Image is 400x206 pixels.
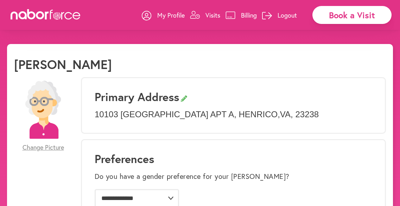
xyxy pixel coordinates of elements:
p: Visits [205,11,220,19]
p: Billing [241,11,257,19]
a: My Profile [142,5,185,26]
div: Book a Visit [312,6,392,24]
p: 10103 [GEOGRAPHIC_DATA] APT A , HENRICO , VA , 23238 [95,110,372,120]
a: Visits [190,5,220,26]
img: efc20bcf08b0dac87679abea64c1faab.png [14,81,72,139]
h3: Primary Address [95,90,372,104]
span: Change Picture [23,144,64,151]
p: Logout [278,11,297,19]
h1: [PERSON_NAME] [14,57,112,72]
p: My Profile [157,11,185,19]
a: Billing [226,5,257,26]
a: Logout [262,5,297,26]
h1: Preferences [95,152,372,166]
label: Do you have a gender preference for your [PERSON_NAME]? [95,172,290,181]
